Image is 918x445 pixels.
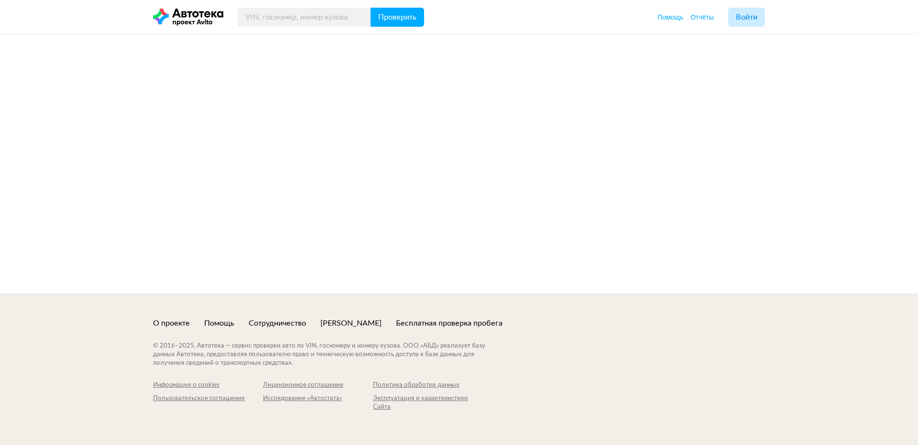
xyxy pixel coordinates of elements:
[153,342,504,368] div: © 2016– 2025 . Автотека — сервис проверки авто по VIN, госномеру и номеру кузова. ООО «АБД» реали...
[153,318,190,328] a: О проекте
[657,12,683,22] a: Помощь
[263,381,373,390] a: Лицензионное соглашение
[249,318,306,328] a: Сотрудничество
[153,381,263,390] a: Информация о cookies
[373,381,483,390] a: Политика обработки данных
[153,394,263,403] div: Пользовательское соглашение
[396,318,503,328] a: Бесплатная проверка пробега
[371,8,424,27] button: Проверить
[153,394,263,412] a: Пользовательское соглашение
[238,8,371,27] input: VIN, госномер, номер кузова
[690,12,714,22] a: Отчёты
[728,8,765,27] button: Войти
[736,13,757,21] span: Войти
[657,13,683,21] span: Помощь
[263,394,373,412] a: Исследование «Автостата»
[263,394,373,403] div: Исследование «Автостата»
[320,318,382,328] a: [PERSON_NAME]
[690,13,714,21] span: Отчёты
[373,394,483,412] a: Эксплуатация и характеристики Сайта
[204,318,234,328] a: Помощь
[378,13,416,21] span: Проверить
